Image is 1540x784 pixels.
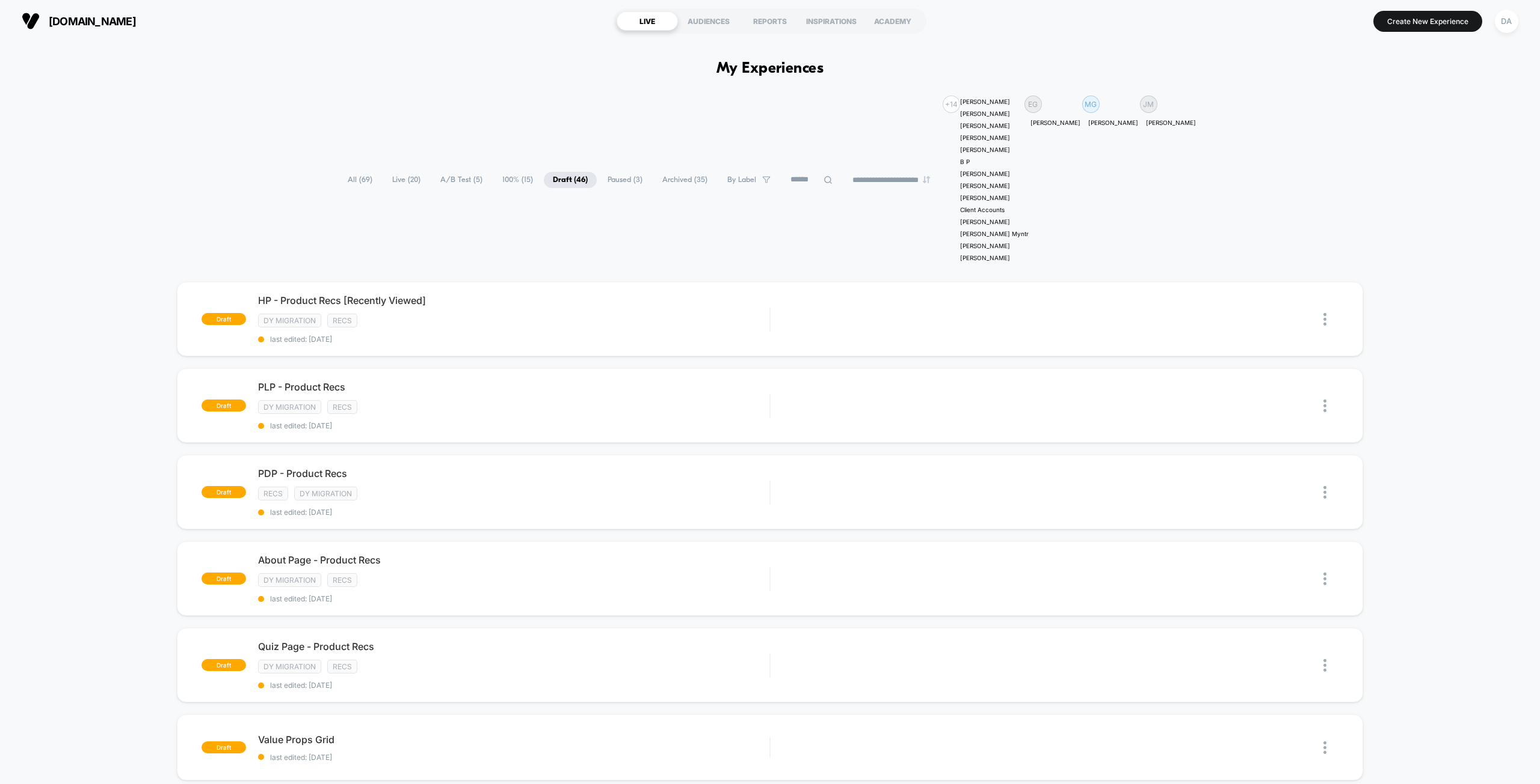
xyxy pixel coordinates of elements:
[258,335,769,344] span: last edited: [DATE]
[294,487,357,500] span: DY Migration
[258,400,321,414] span: DY Migration
[258,487,288,500] span: Recs
[327,400,357,414] span: Recs
[923,176,930,183] img: end
[258,381,769,393] span: PLP - Product Recs
[258,681,769,690] span: last edited: [DATE]
[22,12,40,30] img: Visually logo
[431,172,491,188] span: A/B Test ( 5 )
[862,11,923,31] div: ACADEMY
[739,11,801,31] div: REPORTS
[258,467,769,479] span: PDP - Product Recs
[1323,659,1326,672] img: close
[202,659,246,671] span: draft
[202,573,246,585] span: draft
[258,594,769,603] span: last edited: [DATE]
[258,314,321,327] span: DY Migration
[258,640,769,652] span: Quiz Page - Product Recs
[339,172,381,188] span: All ( 69 )
[383,172,430,188] span: Live ( 20 )
[258,573,321,587] span: DY Migration
[202,400,246,412] span: draft
[1030,119,1080,126] p: [PERSON_NAME]
[727,175,756,184] span: By Label
[258,660,321,673] span: DY Migration
[599,172,651,188] span: Paused ( 3 )
[544,172,597,188] span: Draft ( 46 )
[1491,9,1522,34] button: DA
[1323,741,1326,754] img: close
[202,741,246,753] span: draft
[1085,100,1097,109] p: MG
[678,11,739,31] div: AUDIENCES
[258,753,769,762] span: last edited: [DATE]
[1323,486,1326,499] img: close
[49,15,136,28] span: [DOMAIN_NAME]
[327,573,357,587] span: Recs
[653,172,716,188] span: Archived ( 35 )
[202,486,246,498] span: draft
[617,11,678,31] div: LIVE
[1028,100,1038,109] p: EG
[1495,10,1518,33] div: DA
[1143,100,1154,109] p: JM
[258,734,769,746] span: Value Props Grid
[1323,313,1326,326] img: close
[960,96,1029,264] div: [PERSON_NAME] [PERSON_NAME] [PERSON_NAME] [PERSON_NAME] [PERSON_NAME] B P [PERSON_NAME] [PERSON_N...
[1088,119,1138,126] p: [PERSON_NAME]
[258,294,769,306] span: HP - Product Recs [Recently Viewed]
[493,172,542,188] span: 100% ( 15 )
[801,11,862,31] div: INSPIRATIONS
[1323,573,1326,585] img: close
[1373,11,1482,32] button: Create New Experience
[1146,119,1196,126] p: [PERSON_NAME]
[327,314,357,327] span: Recs
[1323,400,1326,412] img: close
[716,60,824,77] h1: My Experiences
[943,96,960,113] div: + 14
[202,313,246,325] span: draft
[258,554,769,566] span: About Page - Product Recs
[258,508,769,517] span: last edited: [DATE]
[327,660,357,673] span: Recs
[18,11,140,31] button: [DOMAIN_NAME]
[258,421,769,430] span: last edited: [DATE]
